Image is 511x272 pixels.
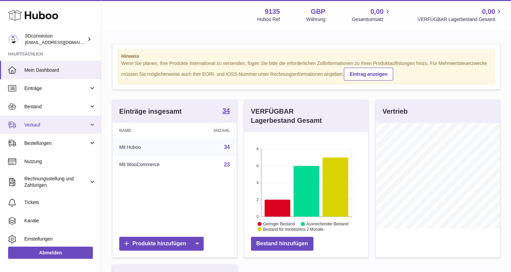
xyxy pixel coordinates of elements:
[224,162,230,167] a: 23
[256,214,258,219] text: 0
[24,158,96,165] span: Nutzung
[24,85,89,92] span: Einträge
[263,227,324,232] text: Bestand für mindestens 2 Monate
[24,236,96,242] span: Einstellungen
[121,53,491,60] strong: Hinweis
[25,33,86,46] div: 3Dconnexion
[417,7,503,23] a: 0,00 VERFÜGBAR Lagerbestand Gesamt
[256,147,258,151] text: 8
[251,107,338,125] h3: VERFÜGBAR Lagerbestand Gesamt
[382,107,407,116] h3: Vertrieb
[256,181,258,185] text: 4
[263,222,295,226] text: Geringer Bestand
[482,7,495,16] span: 0,00
[24,140,89,146] span: Bestellungen
[251,237,313,251] a: Bestand hinzufügen
[265,7,280,16] strong: 9135
[119,237,204,251] a: Produkte hinzufügen
[119,107,182,116] h3: Einträge insgesamt
[24,122,89,128] span: Verkauf
[222,107,230,114] strong: 34
[24,218,96,224] span: Kanäle
[306,16,326,23] div: Währung
[24,199,96,206] span: Tickets
[417,16,503,23] span: VERFÜGBAR Lagerbestand Gesamt
[24,104,89,110] span: Bestand
[8,34,18,44] img: order_eu@3dconnexion.com
[256,198,258,202] text: 2
[192,123,237,138] th: Anzahl
[112,156,192,174] td: Mit WooCommerce
[311,7,325,16] strong: GBP
[352,16,391,23] span: Gesamtumsatz
[25,40,99,45] span: [EMAIL_ADDRESS][DOMAIN_NAME]
[24,67,96,73] span: Mein Dashboard
[344,68,393,81] a: Eintrag anzeigen
[121,60,491,81] div: Wenn Sie planen, Ihre Produkte international zu versenden, fügen Sie bitte die erforderlichen Zol...
[222,107,230,115] a: 34
[371,7,384,16] span: 0,00
[112,123,192,138] th: Name
[306,222,349,226] text: Ausreichender Bestand
[224,144,230,150] a: 34
[8,247,93,259] a: Abmelden
[256,164,258,168] text: 6
[24,176,89,188] span: Rechnungsstellung und Zahlungen
[257,16,280,23] div: Huboo Ref
[112,138,192,156] td: Mit Huboo
[352,7,391,23] a: 0,00 Gesamtumsatz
